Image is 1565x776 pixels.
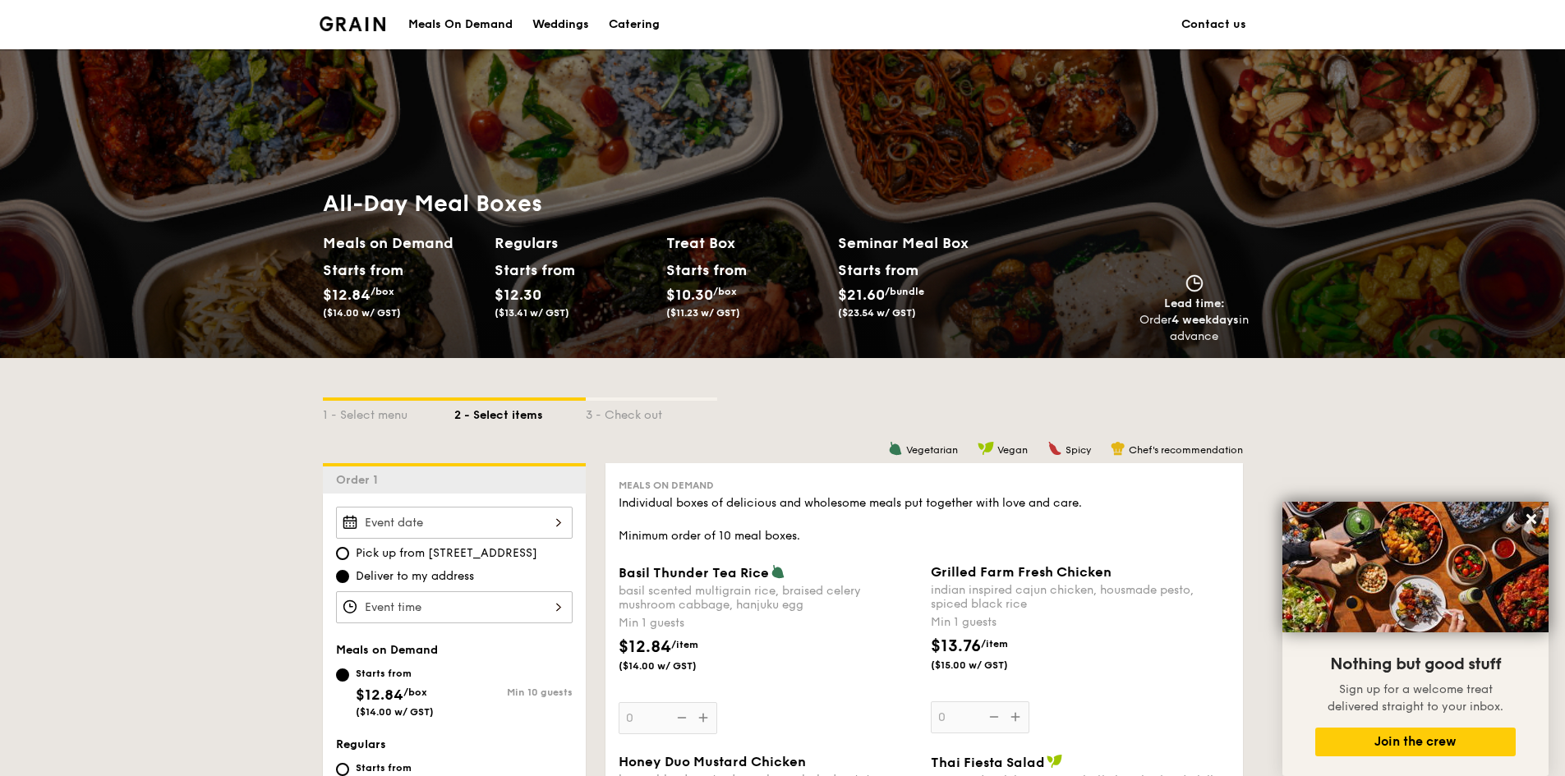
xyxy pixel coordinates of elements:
[323,232,481,255] h2: Meals on Demand
[1171,313,1239,327] strong: 4 weekdays
[356,667,434,680] div: Starts from
[495,258,568,282] div: Starts from
[1129,444,1243,456] span: Chef's recommendation
[356,568,474,585] span: Deliver to my address
[981,638,1008,650] span: /item
[838,307,916,319] span: ($23.54 w/ GST)
[771,564,785,579] img: icon-vegetarian.fe4039eb.svg
[336,547,349,560] input: Pick up from [STREET_ADDRESS]
[323,401,454,424] div: 1 - Select menu
[619,615,918,631] div: Min 1 guests
[666,286,713,304] span: $10.30
[336,507,573,539] input: Event date
[1066,444,1091,456] span: Spicy
[356,686,403,704] span: $12.84
[1315,728,1516,756] button: Join the crew
[931,659,1043,672] span: ($15.00 w/ GST)
[586,401,717,424] div: 3 - Check out
[1282,502,1549,632] img: DSC07876-Edit02-Large.jpeg
[666,307,740,319] span: ($11.23 w/ GST)
[320,16,386,31] img: Grain
[403,686,427,698] span: /box
[838,286,885,304] span: $21.60
[888,441,903,456] img: icon-vegetarian.fe4039eb.svg
[931,755,1045,770] span: Thai Fiesta Salad
[320,16,386,31] a: Logotype
[336,643,438,657] span: Meals on Demand
[495,232,653,255] h2: Regulars
[885,286,924,297] span: /bundle
[323,307,401,319] span: ($14.00 w/ GST)
[619,495,1230,544] div: Individual boxes of delicious and wholesome meals put together with love and care. Minimum order ...
[931,583,1230,611] div: indian inspired cajun chicken, housmade pesto, spiced black rice
[619,754,806,769] span: Honey Duo Mustard Chicken
[1182,274,1207,292] img: icon-clock.2db775ea.svg
[931,564,1112,580] span: Grilled Farm Fresh Chicken
[356,706,434,718] span: ($14.00 w/ GST)
[619,565,769,581] span: Basil Thunder Tea Rice
[454,686,573,698] div: Min 10 guests
[666,258,739,282] div: Starts from
[336,668,349,682] input: Starts from$12.84/box($14.00 w/ GST)Min 10 guests
[323,286,371,304] span: $12.84
[931,614,1230,631] div: Min 1 guests
[619,637,671,657] span: $12.84
[356,761,430,774] div: Starts from
[978,441,994,456] img: icon-vegan.f8ff3823.svg
[336,473,384,487] span: Order 1
[666,232,825,255] h2: Treat Box
[1111,441,1125,456] img: icon-chef-hat.a58ddaea.svg
[336,570,349,583] input: Deliver to my address
[454,401,586,424] div: 2 - Select items
[931,636,981,656] span: $13.76
[1328,682,1503,714] span: Sign up for a welcome treat delivered straight to your inbox.
[713,286,737,297] span: /box
[371,286,394,297] span: /box
[1139,312,1250,345] div: Order in advance
[1518,506,1544,532] button: Close
[356,545,537,562] span: Pick up from [STREET_ADDRESS]
[838,258,918,282] div: Starts from
[336,591,573,623] input: Event time
[336,737,386,751] span: Regulars
[495,286,541,304] span: $12.30
[323,189,1010,218] h1: All-Day Meal Boxes
[619,584,918,612] div: basil scented multigrain rice, braised celery mushroom cabbage, hanjuku egg
[336,763,349,776] input: Starts from$12.30($13.41 w/ GST)Min 10 guests
[495,307,569,319] span: ($13.41 w/ GST)
[1047,754,1063,769] img: icon-vegan.f8ff3823.svg
[619,659,730,673] span: ($14.00 w/ GST)
[671,639,698,650] span: /item
[1164,296,1225,310] span: Lead time:
[1047,441,1062,456] img: icon-spicy.37a8142b.svg
[323,258,396,282] div: Starts from
[1330,654,1501,674] span: Nothing but good stuff
[906,444,958,456] span: Vegetarian
[838,232,1010,255] h2: Seminar Meal Box
[619,480,714,491] span: Meals on Demand
[997,444,1028,456] span: Vegan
